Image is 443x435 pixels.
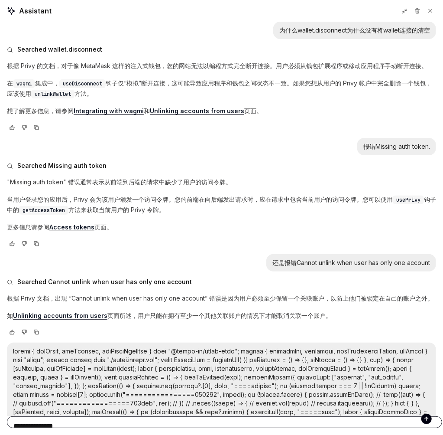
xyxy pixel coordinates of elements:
span: Searched Cannot unlink when user has only one account [17,278,192,286]
span: unlinkWallet [35,91,71,98]
a: Access tokens [49,223,94,231]
p: 如 页面所述，用户只能在拥有至少一个其他关联账户的情况下才能取消关联一个账户。 [7,311,436,321]
div: 还是报错Cannot unlink when user has only one account [272,258,430,267]
p: 根据 Privy 文档，出现 “Cannot unlink when user has only one account” 错误是因为用户必须至少保留一个关联账户，以防止他们被锁定在自己的账户之外。 [7,293,436,304]
button: Send message [421,414,432,424]
div: 为什么wallet.disconnect为什么没有将wallet连接的清空 [279,26,430,35]
p: 想了解更多信息，请参阅 和 页面。 [7,106,436,116]
span: Searched wallet.disconnect [17,45,102,54]
p: 更多信息请参阅 页面。 [7,222,436,232]
span: Assistant [19,6,52,16]
a: Integrating with wagmi [74,107,144,115]
p: 在 集成中， 钩子仅“模拟”断开连接，这可能导致应用程序和钱包之间状态不一致。如果您想从用户的 Privy 帐户中完全删除一个钱包，应该使用 方法。 [7,78,436,99]
div: 报错Missing auth token. [363,142,430,151]
button: Searched Cannot unlink when user has only one account [7,278,436,286]
span: useDisconnect [63,80,102,87]
span: getAccessToken [23,207,65,214]
p: 根据 Privy 的文档，对于像 MetaMask 这样的注入式钱包，您的网站无法以编程方式完全断开连接。用户必须从钱包扩展程序或移动应用程序手动断开连接。 [7,61,436,71]
a: Unlinking accounts from users [150,107,244,115]
button: Searched wallet.disconnect [7,45,436,54]
span: Searched Missing auth token [17,161,107,170]
p: 当用户登录您的应用后，Privy 会为该用户颁发一个访问令牌。您的前端在向后端发出请求时，应在请求中包含当前用户的访问令牌。您可以使用 钩子中的 方法来获取当前用户的 Privy 令牌。 [7,194,436,215]
p: "Missing auth token" 错误通常表示从前端到后端的请求中缺少了用户的访问令牌。 [7,177,436,187]
span: usePrivy [396,196,420,203]
a: Unlinking accounts from users [13,312,107,320]
button: Searched Missing auth token [7,161,436,170]
span: wagmi [16,80,32,87]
